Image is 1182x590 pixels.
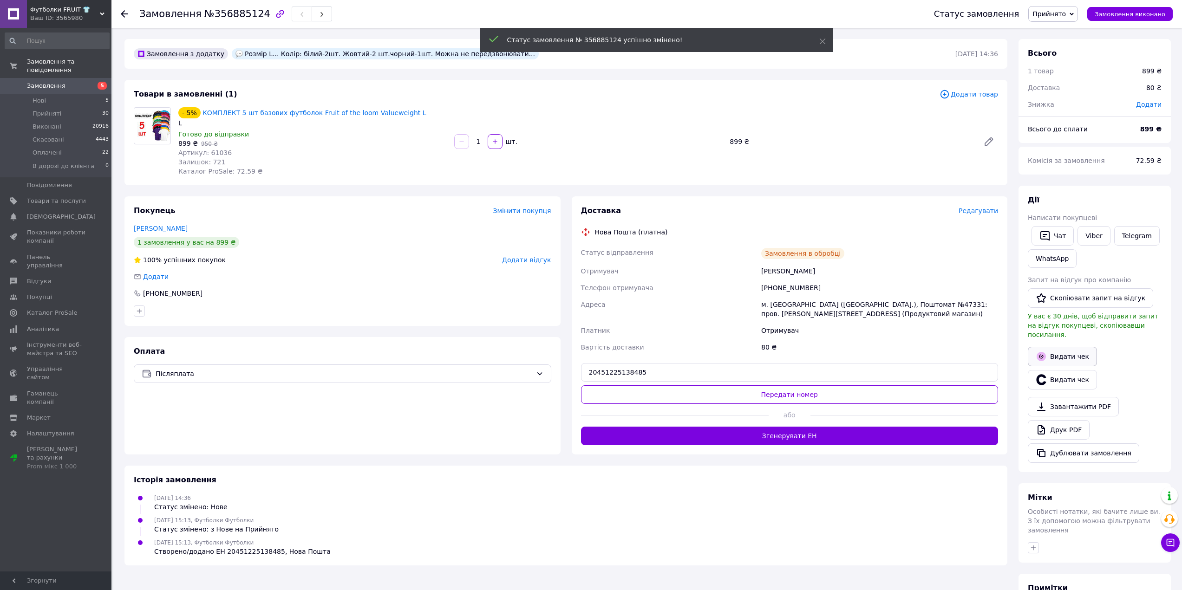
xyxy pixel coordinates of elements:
span: Замовлення виконано [1095,11,1165,18]
span: 30 [102,110,109,118]
b: 899 ₴ [1140,125,1162,133]
div: успішних покупок [134,255,226,265]
span: Панель управління [27,253,86,270]
span: Отримувач [581,267,619,275]
span: Повідомлення [27,181,72,189]
span: Покупець [134,206,176,215]
span: Редагувати [959,207,998,214]
span: Замовлення [27,82,65,90]
div: Статус змінено: з Нове на Прийнято [154,525,279,534]
img: :speech_balloon: [235,50,243,58]
div: Prom мікс 1 000 [27,462,86,471]
div: [PERSON_NAME] [759,263,1000,279]
time: [DATE] 14:36 [955,50,998,58]
span: Дії [1028,195,1039,204]
span: або [769,410,810,420]
span: Виконані [33,123,61,131]
span: [DATE] 15:13, Футболки Футболки [154,517,254,524]
span: Управління сайтом [27,365,86,382]
span: 72.59 ₴ [1136,157,1162,164]
span: Нові [33,97,46,105]
span: Додати відгук [502,256,551,264]
div: Отримувач [759,322,1000,339]
span: [DATE] 14:36 [154,495,191,501]
span: 950 ₴ [201,141,218,147]
span: В дорозі до клієнта [33,162,94,170]
span: Мітки [1028,493,1052,502]
div: Статус замовлення [934,9,1019,19]
a: WhatsApp [1028,249,1077,268]
span: Змінити покупця [493,207,551,214]
span: Доставка [581,206,621,215]
span: Післяплата [156,369,532,379]
span: Футболки FRUIT 👕 [30,6,100,14]
span: Скасовані [33,136,64,144]
div: Замовлення в обробці [761,248,844,259]
span: Відгуки [27,277,51,285]
a: Telegram [1114,226,1160,246]
div: Нова Пошта (платна) [593,227,670,237]
span: 20916 [92,123,109,131]
a: Друк PDF [1028,420,1090,440]
span: Покупці [27,293,52,301]
span: Додати [1136,101,1162,108]
a: [PERSON_NAME] [134,225,188,232]
span: Товари та послуги [27,197,86,205]
button: Чат [1032,226,1074,246]
span: 1 товар [1028,67,1054,75]
div: Статус змінено: Нове [154,502,228,512]
div: - 5% [178,107,201,118]
span: Замовлення [139,8,202,19]
button: Передати номер [581,385,999,404]
span: 899 ₴ [178,140,198,147]
span: 5 [105,97,109,105]
span: Готово до відправки [178,130,249,138]
span: Прийняті [33,110,61,118]
div: L [178,118,447,128]
span: Особисті нотатки, які бачите лише ви. З їх допомогою можна фільтрувати замовлення [1028,508,1160,534]
button: Згенерувати ЕН [581,427,999,445]
div: 899 ₴ [726,135,976,148]
span: Оплачені [33,149,62,157]
div: 80 ₴ [759,339,1000,356]
span: Додати [143,273,169,280]
span: Історія замовлення [134,475,216,484]
div: [PHONE_NUMBER] [142,289,203,298]
span: Вартість доставки [581,344,644,351]
button: Дублювати замовлення [1028,443,1139,463]
span: Гаманець компанії [27,389,86,406]
div: 80 ₴ [1141,78,1167,98]
span: Додати товар [940,89,998,99]
span: Комісія за замовлення [1028,157,1105,164]
span: Статус відправлення [581,249,653,256]
span: 100% [143,256,162,264]
div: Створено/додано ЕН 20451225138485, Нова Пошта [154,547,331,556]
a: КОМПЛЕКТ 5 шт базових футболок Fruit of the loom Valueweight L [202,109,426,117]
div: Статус замовлення № 356885124 успішно змінено! [507,35,796,45]
span: Аналітика [27,325,59,333]
span: Замовлення та повідомлення [27,58,111,74]
a: Завантажити PDF [1028,397,1119,416]
span: Доставка [1028,84,1060,91]
span: 22 [102,149,109,157]
span: Написати покупцеві [1028,214,1097,221]
span: 5 [98,82,107,90]
div: 1 замовлення у вас на 899 ₴ [134,237,239,248]
span: Телефон отримувача [581,284,653,292]
img: КОМПЛЕКТ 5 шт базових футболок Fruit of the loom Valueweight L [134,110,170,141]
span: Всього до сплати [1028,125,1088,133]
button: Чат з покупцем [1161,533,1180,552]
button: Видати чек [1028,347,1097,366]
button: Замовлення виконано [1087,7,1173,21]
div: Розмір L... Колір: білий-2шт. Жовтий-2 шт.чорний-1шт. Можна не передзвонювати... [232,48,539,59]
span: Всього [1028,49,1057,58]
div: Ваш ID: 3565980 [30,14,111,22]
span: Оплата [134,347,165,356]
span: 0 [105,162,109,170]
span: 4443 [96,136,109,144]
span: У вас є 30 днів, щоб відправити запит на відгук покупцеві, скопіювавши посилання. [1028,312,1158,338]
span: Маркет [27,414,51,422]
a: Редагувати [980,132,998,151]
span: Платник [581,327,610,334]
span: Прийнято [1032,10,1066,18]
